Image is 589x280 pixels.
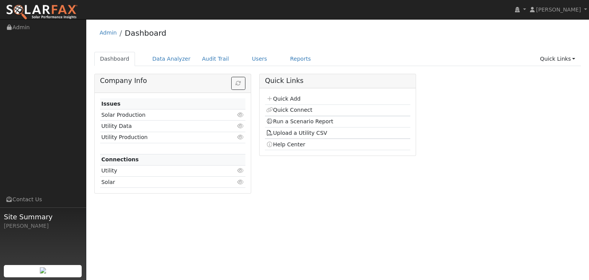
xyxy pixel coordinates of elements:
span: Site Summary [4,212,82,222]
a: Upload a Utility CSV [266,130,327,136]
a: Quick Links [534,52,581,66]
h5: Quick Links [265,77,410,85]
i: Click to view [237,168,244,173]
a: Reports [285,52,317,66]
img: SolarFax [6,4,78,20]
td: Utility Data [100,121,222,132]
a: Admin [100,30,117,36]
td: Solar Production [100,109,222,121]
img: retrieve [40,267,46,273]
a: Quick Connect [266,107,312,113]
a: Audit Trail [196,52,235,66]
a: Dashboard [125,28,166,38]
h5: Company Info [100,77,245,85]
td: Utility [100,165,222,176]
a: Run a Scenario Report [266,118,333,124]
i: Click to view [237,179,244,185]
strong: Connections [101,156,139,162]
i: Click to view [237,134,244,140]
td: Utility Production [100,132,222,143]
td: Solar [100,177,222,188]
a: Dashboard [94,52,135,66]
a: Quick Add [266,96,300,102]
span: [PERSON_NAME] [536,7,581,13]
a: Users [246,52,273,66]
i: Click to view [237,123,244,129]
i: Click to view [237,112,244,118]
a: Help Center [266,141,305,147]
strong: Issues [101,101,120,107]
a: Data Analyzer [146,52,196,66]
div: [PERSON_NAME] [4,222,82,230]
